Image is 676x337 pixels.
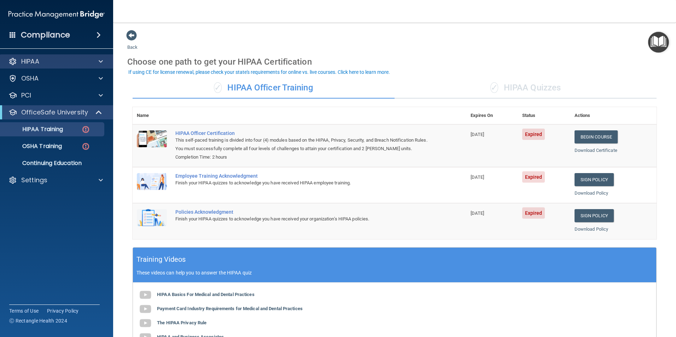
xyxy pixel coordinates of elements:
a: Privacy Policy [47,307,79,314]
a: HIPAA Officer Certification [175,130,431,136]
th: Actions [570,107,657,124]
th: Expires On [466,107,518,124]
p: These videos can help you to answer the HIPAA quiz [136,270,653,276]
a: HIPAA [8,57,103,66]
span: [DATE] [471,132,484,137]
a: Terms of Use [9,307,39,314]
div: Completion Time: 2 hours [175,153,431,161]
a: OfficeSafe University [8,108,103,117]
iframe: Drift Widget Chat Controller [554,287,668,315]
p: PCI [21,91,31,100]
span: Expired [522,129,545,140]
div: Choose one path to get your HIPAA Certification [127,52,662,72]
p: OSHA Training [5,143,62,150]
a: Begin Course [575,130,618,143]
button: Open Resource Center [648,32,669,53]
span: [DATE] [471,175,484,180]
b: HIPAA Basics For Medical and Dental Practices [157,292,255,297]
span: ✓ [214,82,222,93]
a: Download Policy [575,226,608,232]
button: If using CE for license renewal, please check your state's requirements for online vs. live cours... [127,69,391,76]
img: gray_youtube_icon.38fcd6cc.png [138,316,152,330]
img: danger-circle.6113f641.png [81,125,90,134]
span: Expired [522,171,545,183]
span: Expired [522,207,545,219]
div: HIPAA Officer Training [133,77,395,99]
div: This self-paced training is divided into four (4) modules based on the HIPAA, Privacy, Security, ... [175,136,431,153]
img: PMB logo [8,7,105,22]
p: Settings [21,176,47,184]
th: Status [518,107,570,124]
a: OSHA [8,74,103,83]
p: OfficeSafe University [21,108,88,117]
span: [DATE] [471,211,484,216]
a: Download Certificate [575,148,617,153]
div: HIPAA Quizzes [395,77,657,99]
p: HIPAA Training [5,126,63,133]
a: Settings [8,176,103,184]
img: gray_youtube_icon.38fcd6cc.png [138,288,152,302]
div: Finish your HIPAA quizzes to acknowledge you have received your organization’s HIPAA policies. [175,215,431,223]
p: HIPAA [21,57,39,66]
a: Back [127,36,138,50]
h5: Training Videos [136,253,186,266]
p: Continuing Education [5,160,101,167]
b: Payment Card Industry Requirements for Medical and Dental Practices [157,306,303,311]
p: OSHA [21,74,39,83]
span: ✓ [490,82,498,93]
a: Sign Policy [575,173,614,186]
div: Finish your HIPAA quizzes to acknowledge you have received HIPAA employee training. [175,179,431,187]
span: Ⓒ Rectangle Health 2024 [9,317,67,324]
img: danger-circle.6113f641.png [81,142,90,151]
div: Employee Training Acknowledgment [175,173,431,179]
div: If using CE for license renewal, please check your state's requirements for online vs. live cours... [128,70,390,75]
a: Sign Policy [575,209,614,222]
h4: Compliance [21,30,70,40]
b: The HIPAA Privacy Rule [157,320,206,325]
a: Download Policy [575,190,608,196]
a: PCI [8,91,103,100]
th: Name [133,107,171,124]
img: gray_youtube_icon.38fcd6cc.png [138,302,152,316]
div: Policies Acknowledgment [175,209,431,215]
